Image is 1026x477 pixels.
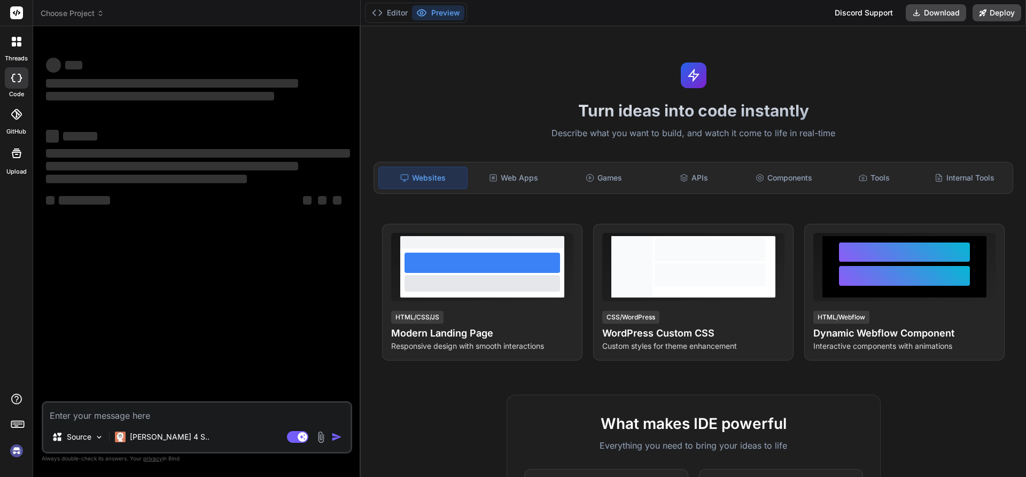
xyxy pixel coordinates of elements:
[470,167,558,189] div: Web Apps
[813,326,996,341] h4: Dynamic Webflow Component
[920,167,1008,189] div: Internal Tools
[333,196,341,205] span: ‌
[59,196,110,205] span: ‌
[367,127,1020,140] p: Describe what you want to build, and watch it come to life in real-time
[391,326,573,341] h4: Modern Landing Page
[115,432,126,442] img: Claude 4 Sonnet
[524,439,863,452] p: Everything you need to bring your ideas to life
[828,4,899,21] div: Discord Support
[6,127,26,136] label: GitHub
[46,79,298,88] span: ‌
[318,196,327,205] span: ‌
[42,453,352,464] p: Always double-check its answers. Your in Bind
[524,412,863,435] h2: What makes IDE powerful
[9,90,24,99] label: code
[602,341,784,351] p: Custom styles for theme enhancement
[315,431,327,443] img: attachment
[560,167,648,189] div: Games
[46,175,247,183] span: ‌
[602,326,784,341] h4: WordPress Custom CSS
[367,101,1020,120] h1: Turn ideas into code instantly
[391,311,444,324] div: HTML/CSS/JS
[46,196,55,205] span: ‌
[46,92,274,100] span: ‌
[41,8,104,19] span: Choose Project
[973,4,1021,21] button: Deploy
[46,162,298,170] span: ‌
[740,167,828,189] div: Components
[46,58,61,73] span: ‌
[6,167,27,176] label: Upload
[368,5,412,20] button: Editor
[46,130,59,143] span: ‌
[63,132,97,140] span: ‌
[378,167,468,189] div: Websites
[602,311,659,324] div: CSS/WordPress
[95,433,104,442] img: Pick Models
[331,432,342,442] img: icon
[412,5,464,20] button: Preview
[813,311,869,324] div: HTML/Webflow
[906,4,966,21] button: Download
[813,341,996,351] p: Interactive components with animations
[7,442,26,460] img: signin
[67,432,91,442] p: Source
[391,341,573,351] p: Responsive design with smooth interactions
[303,196,312,205] span: ‌
[65,61,82,69] span: ‌
[5,54,28,63] label: threads
[46,149,350,158] span: ‌
[650,167,738,189] div: APIs
[130,432,209,442] p: [PERSON_NAME] 4 S..
[830,167,919,189] div: Tools
[143,455,162,462] span: privacy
